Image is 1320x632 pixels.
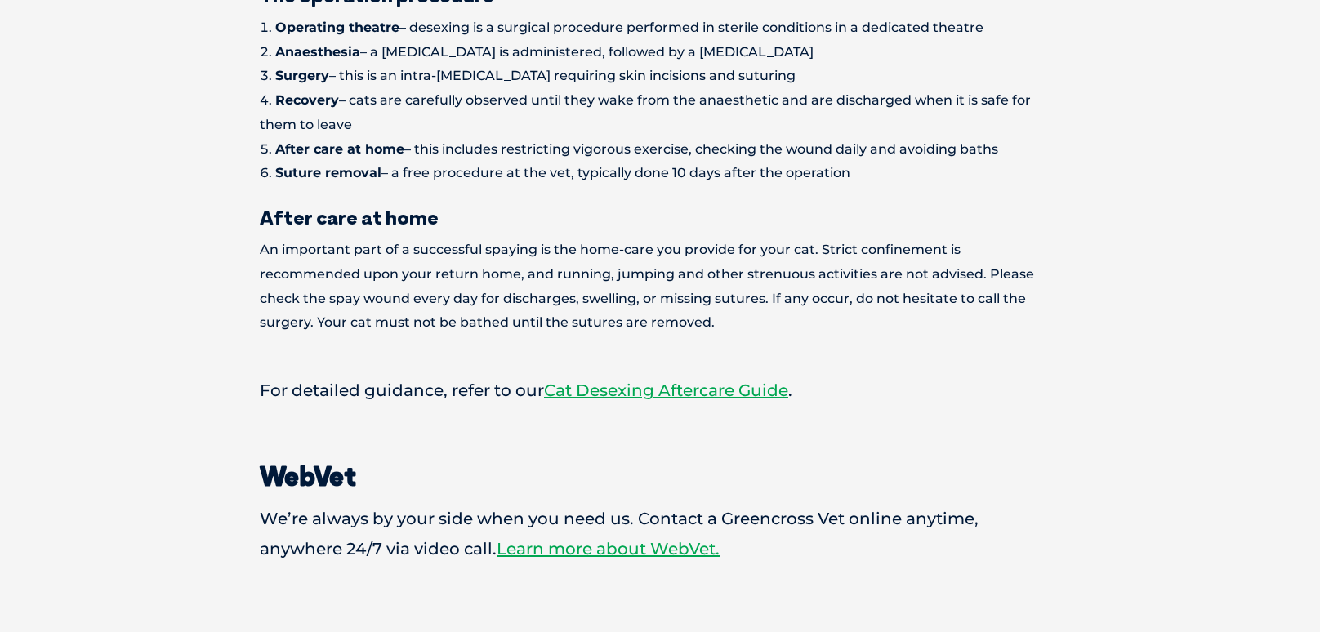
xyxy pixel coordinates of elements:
p: An important part of a successful spaying is the home-care you provide for your cat. Strict confi... [260,238,1060,335]
li: – desexing is a surgical procedure performed in sterile conditions in a dedicated theatre [260,16,1060,40]
li: – this is an intra-[MEDICAL_DATA] requiring skin incisions and suturing [260,64,1060,88]
strong: Recovery [275,92,339,108]
strong: After care at home [275,141,404,157]
a: Cat Desexing Aftercare Guide [544,381,788,400]
strong: Surgery [275,68,329,83]
a: Learn more about WebVet. [497,539,720,559]
p: For detailed guidance, refer to our . [260,376,1060,406]
li: – cats are carefully observed until they wake from the anaesthetic and are discharged when it is ... [260,88,1060,137]
li: – this includes restricting vigorous exercise, checking the wound daily and avoiding baths [260,137,1060,162]
p: We’re always by your side when you need us. Contact a Greencross Vet online anytime, anywhere 24/... [260,504,1060,564]
strong: WebVet [260,460,356,492]
strong: Operating theatre [275,20,399,35]
h3: After care at home [260,207,1060,227]
strong: Anaesthesia [275,44,360,60]
li: – a free procedure at the vet, typically done 10 days after the operation [260,161,1060,185]
li: – a [MEDICAL_DATA] is administered, followed by a [MEDICAL_DATA] [260,40,1060,65]
strong: Suture removal [275,165,381,180]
